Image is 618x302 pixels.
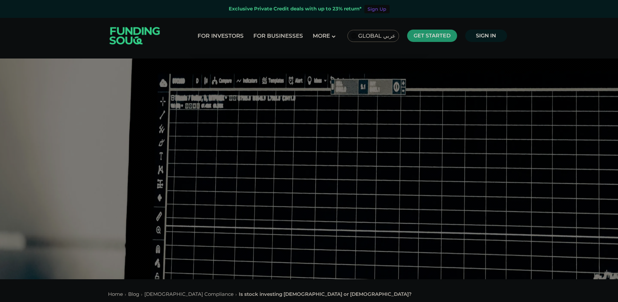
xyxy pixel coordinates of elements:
span: Global عربي [358,32,395,40]
span: Sign in [476,33,496,39]
a: Sign Up [364,5,390,13]
a: Blog [128,291,139,297]
img: SA Flag [351,33,357,39]
a: For Investors [196,31,245,41]
div: Exclusive Private Credit deals with up to 23% return* [229,5,362,13]
a: For Businesses [252,31,305,41]
a: [DEMOGRAPHIC_DATA] Compliance [144,291,234,297]
a: Sign in [465,30,507,42]
span: More [313,33,330,39]
div: Is stock investing [DEMOGRAPHIC_DATA] or [DEMOGRAPHIC_DATA]? [239,291,412,298]
img: Logo [103,20,167,52]
span: Get started [414,33,451,39]
a: Home [108,291,123,297]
